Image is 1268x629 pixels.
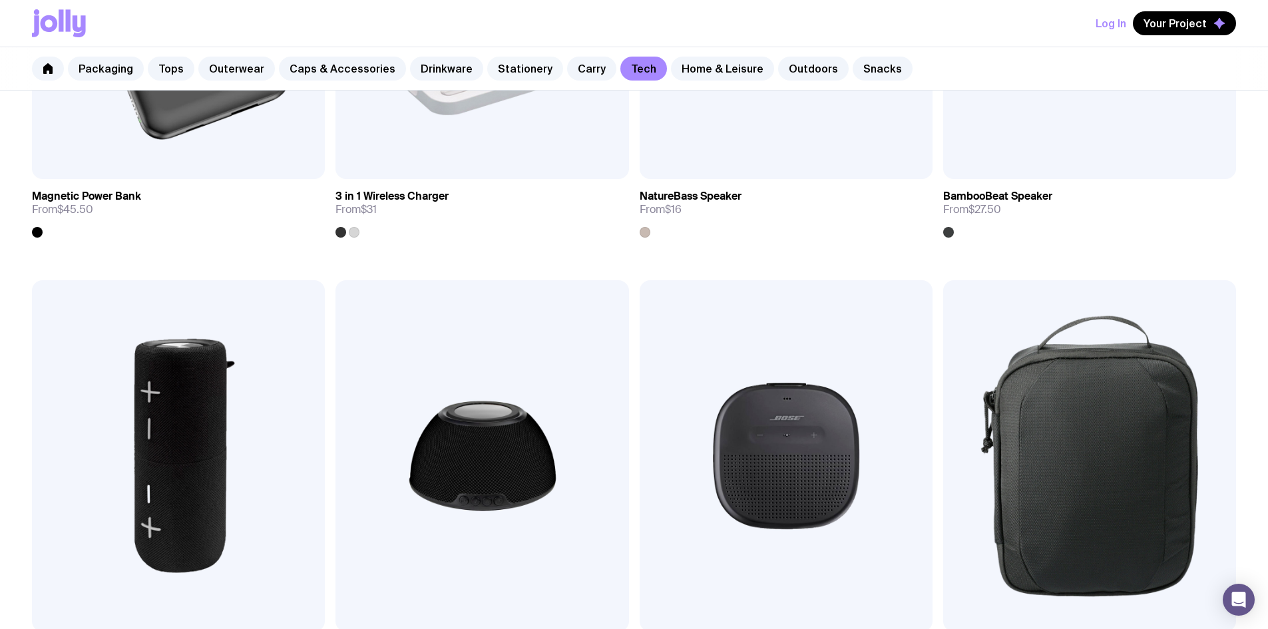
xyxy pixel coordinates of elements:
[1223,584,1255,616] div: Open Intercom Messenger
[640,179,933,238] a: NatureBass SpeakerFrom$16
[640,203,682,216] span: From
[410,57,483,81] a: Drinkware
[335,179,628,238] a: 3 in 1 Wireless ChargerFrom$31
[1133,11,1236,35] button: Your Project
[778,57,849,81] a: Outdoors
[335,203,377,216] span: From
[943,179,1236,238] a: BambooBeat SpeakerFrom$27.50
[361,202,377,216] span: $31
[567,57,616,81] a: Carry
[32,190,141,203] h3: Magnetic Power Bank
[1144,17,1207,30] span: Your Project
[671,57,774,81] a: Home & Leisure
[32,203,93,216] span: From
[57,202,93,216] span: $45.50
[68,57,144,81] a: Packaging
[620,57,667,81] a: Tech
[640,190,741,203] h3: NatureBass Speaker
[148,57,194,81] a: Tops
[279,57,406,81] a: Caps & Accessories
[943,203,1001,216] span: From
[198,57,275,81] a: Outerwear
[853,57,913,81] a: Snacks
[943,190,1052,203] h3: BambooBeat Speaker
[665,202,682,216] span: $16
[1096,11,1126,35] button: Log In
[968,202,1001,216] span: $27.50
[335,190,449,203] h3: 3 in 1 Wireless Charger
[487,57,563,81] a: Stationery
[32,179,325,238] a: Magnetic Power BankFrom$45.50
